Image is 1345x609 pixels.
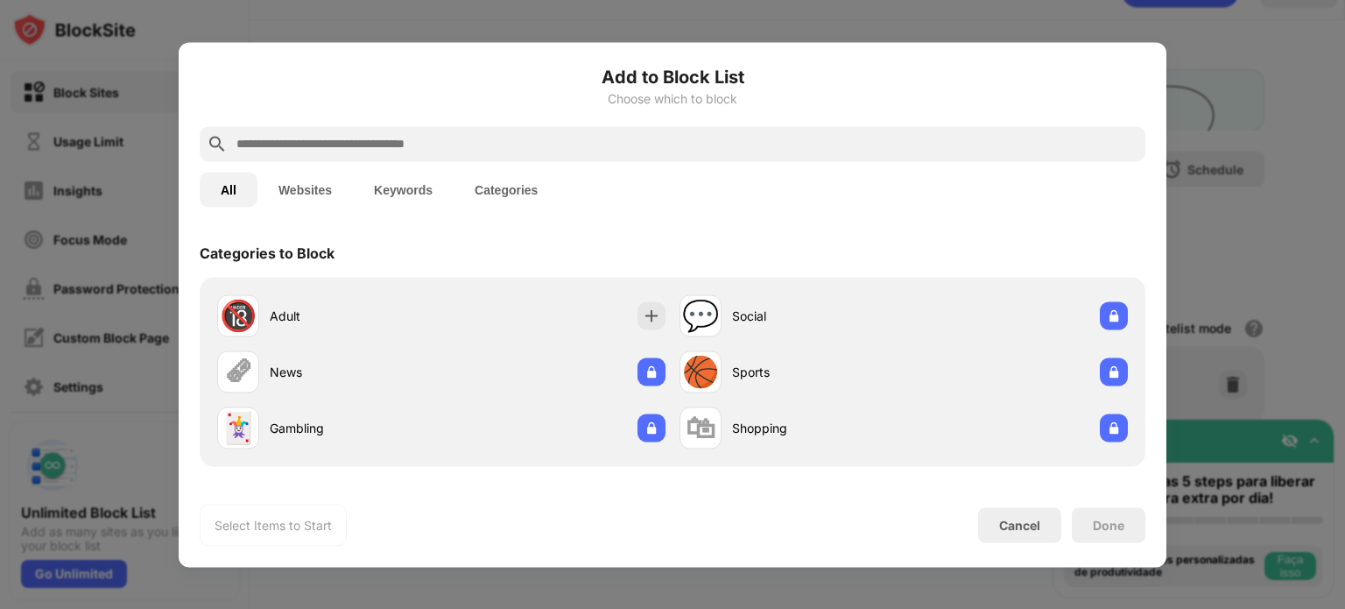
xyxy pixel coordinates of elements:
[732,419,904,437] div: Shopping
[686,410,715,446] div: 🛍
[999,518,1040,533] div: Cancel
[682,298,719,334] div: 💬
[220,298,257,334] div: 🔞
[257,172,353,207] button: Websites
[200,172,257,207] button: All
[270,363,441,381] div: News
[732,307,904,325] div: Social
[270,419,441,437] div: Gambling
[270,307,441,325] div: Adult
[200,244,334,261] div: Categories to Block
[682,354,719,390] div: 🏀
[220,410,257,446] div: 🃏
[732,363,904,381] div: Sports
[454,172,559,207] button: Categories
[207,133,228,154] img: search.svg
[200,91,1145,105] div: Choose which to block
[1093,518,1124,532] div: Done
[353,172,454,207] button: Keywords
[215,516,332,534] div: Select Items to Start
[223,354,253,390] div: 🗞
[200,63,1145,89] h6: Add to Block List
